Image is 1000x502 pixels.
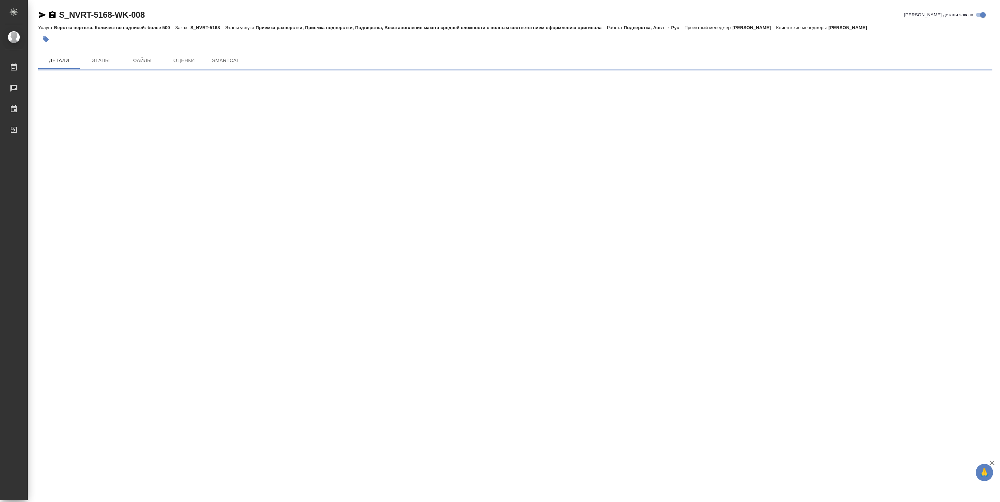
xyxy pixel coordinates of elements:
[225,25,256,30] p: Этапы услуги
[48,11,57,19] button: Скопировать ссылку
[776,25,828,30] p: Клиентские менеджеры
[54,25,175,30] p: Верстка чертежа. Количество надписей: более 500
[175,25,190,30] p: Заказ:
[978,465,990,480] span: 🙏
[84,56,117,65] span: Этапы
[42,56,76,65] span: Детали
[209,56,242,65] span: SmartCat
[167,56,201,65] span: Оценки
[59,10,145,19] a: S_NVRT-5168-WK-008
[624,25,684,30] p: Подверстка, Англ → Рус
[126,56,159,65] span: Файлы
[976,464,993,481] button: 🙏
[256,25,607,30] p: Приемка разверстки, Приемка подверстки, Подверстка, Восстановление макета средней сложности с пол...
[828,25,872,30] p: [PERSON_NAME]
[38,11,47,19] button: Скопировать ссылку для ЯМессенджера
[904,11,973,18] span: [PERSON_NAME] детали заказа
[38,32,53,47] button: Добавить тэг
[190,25,225,30] p: S_NVRT-5168
[732,25,776,30] p: [PERSON_NAME]
[38,25,54,30] p: Услуга
[607,25,624,30] p: Работа
[684,25,732,30] p: Проектный менеджер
